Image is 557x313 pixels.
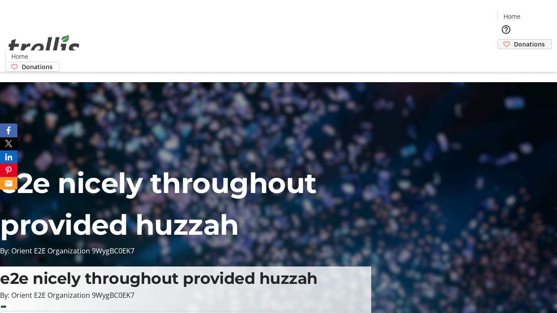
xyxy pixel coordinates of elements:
a: Home [498,12,526,21]
a: Donations [5,62,60,72]
span: Donations [514,40,545,49]
a: Donations [497,39,552,49]
span: Home [503,12,520,21]
span: Donations [22,62,53,71]
button: Help [497,21,515,38]
button: Cart [497,49,515,67]
span: Home [11,52,28,61]
a: Home [6,52,34,61]
img: Orient E2E Organization 9WygBC0EK7's Logo [5,25,83,69]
